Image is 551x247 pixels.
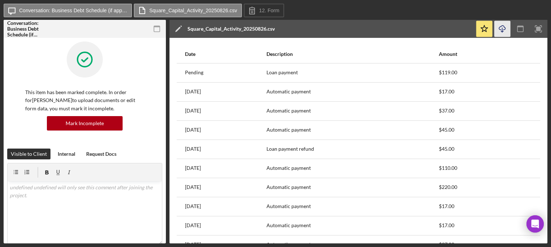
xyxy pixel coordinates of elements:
div: Open Intercom Messenger [526,215,544,233]
div: $119.00 [439,70,457,75]
div: [DATE] [185,203,201,209]
div: $17.00 [439,222,454,228]
div: [DATE] [185,146,201,152]
div: [DATE] [185,89,201,94]
div: [DATE] [185,184,201,190]
div: $17.00 [439,203,454,209]
div: Square_Capital_Activity_20250826.csv [188,26,275,32]
p: This item has been marked complete. In order for [PERSON_NAME] to upload documents or edit form d... [25,88,144,113]
div: [DATE] [185,165,201,171]
button: Request Docs [83,149,120,159]
div: Date [185,51,195,57]
div: $45.00 [439,127,454,133]
div: Loan payment [266,70,298,75]
div: Mark Incomplete [66,116,104,131]
div: Conversation: Business Debt Schedule (if applicable) ([PERSON_NAME]) [7,20,58,38]
div: Automatic payment [266,108,311,114]
div: [DATE] [185,222,201,228]
div: Internal [58,149,75,159]
div: [DATE] [185,108,201,114]
button: Mark Incomplete [47,116,123,131]
div: Automatic payment [266,165,311,171]
div: Description [266,51,293,57]
button: Visible to Client [7,149,50,159]
div: $45.00 [439,146,454,152]
div: Automatic payment [266,222,311,228]
label: Conversation: Business Debt Schedule (if applicable) ([PERSON_NAME]) [19,8,127,13]
label: Square_Capital_Activity_20250826.csv [149,8,237,13]
button: Square_Capital_Activity_20250826.csv [134,4,242,17]
div: $37.00 [439,108,454,114]
div: [DATE] [185,127,201,133]
div: Automatic payment [266,89,311,94]
div: $220.00 [439,184,457,190]
div: Pending [185,70,203,75]
div: Automatic payment [266,127,311,133]
div: Request Docs [86,149,116,159]
div: $17.00 [439,89,454,94]
div: Automatic payment [266,184,311,190]
button: Conversation: Business Debt Schedule (if applicable) ([PERSON_NAME]) [4,4,132,17]
div: Loan payment refund [266,146,314,152]
div: Amount [439,51,457,57]
label: 12. Form [259,8,279,13]
div: Automatic payment [266,203,311,209]
div: Visible to Client [11,149,47,159]
button: Internal [54,149,79,159]
div: $110.00 [439,165,457,171]
button: 12. Form [244,4,284,17]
